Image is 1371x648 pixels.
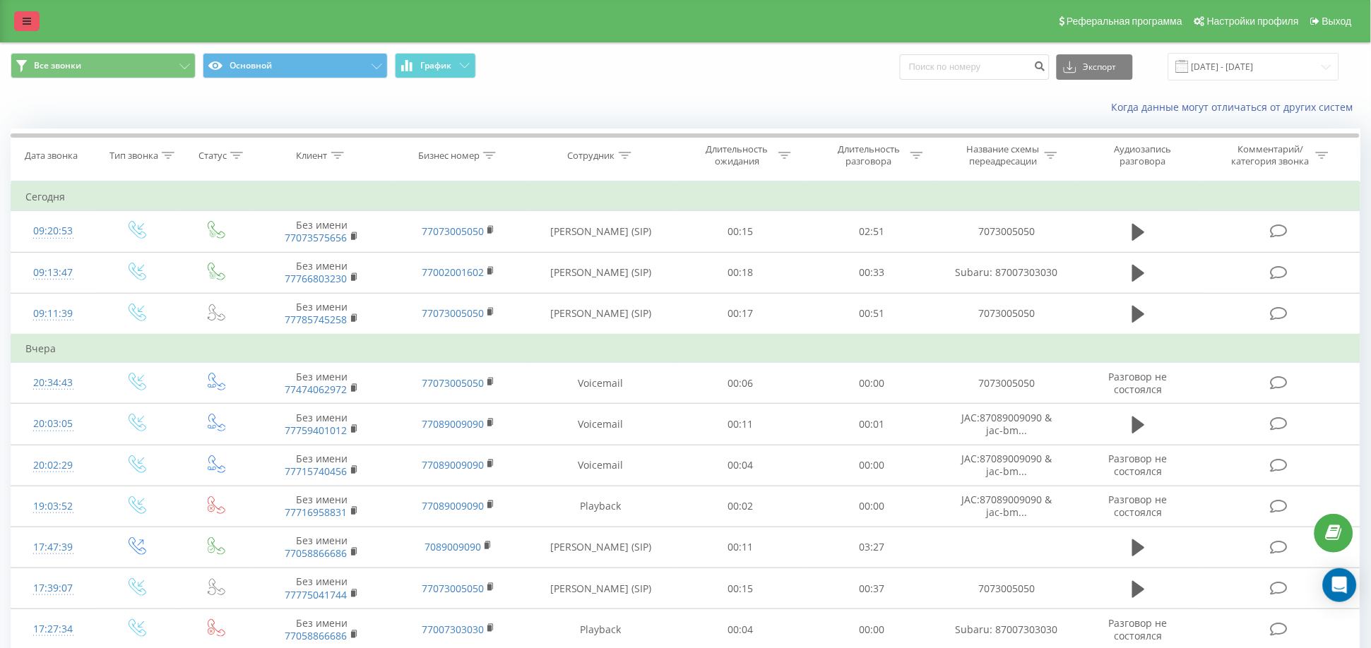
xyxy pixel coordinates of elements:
[25,300,81,328] div: 09:11:39
[527,445,675,486] td: Voicemail
[938,211,1075,252] td: 7073005050
[25,410,81,438] div: 20:03:05
[1109,493,1168,519] span: Разговор не состоялся
[527,527,675,568] td: [PERSON_NAME] (SIP)
[25,616,81,643] div: 17:27:34
[285,231,348,244] a: 77073575656
[421,61,452,71] span: График
[675,527,806,568] td: 00:11
[675,363,806,404] td: 00:06
[527,363,675,404] td: Voicemail
[285,424,348,437] a: 77759401012
[699,143,775,167] div: Длительность ожидания
[1057,54,1133,80] button: Экспорт
[425,540,481,553] a: 7089009090
[568,150,615,162] div: Сотрудник
[25,575,81,602] div: 17:39:07
[527,486,675,527] td: Playback
[25,369,81,397] div: 20:34:43
[961,411,1052,437] span: JAC:87089009090 & jac-bm...
[25,259,81,287] div: 09:13:47
[807,211,938,252] td: 02:51
[34,60,81,71] span: Все звонки
[675,404,806,445] td: 00:11
[807,252,938,293] td: 00:33
[285,313,348,326] a: 77785745258
[254,293,391,335] td: Без имени
[254,486,391,527] td: Без имени
[25,150,78,162] div: Дата звонка
[254,211,391,252] td: Без имени
[254,445,391,486] td: Без имени
[11,183,1360,211] td: Сегодня
[254,527,391,568] td: Без имени
[285,383,348,396] a: 77474062972
[1112,100,1360,114] a: Когда данные могут отличаться от других систем
[285,464,348,478] a: 77715740456
[527,568,675,609] td: [PERSON_NAME] (SIP)
[422,265,484,279] a: 77002001602
[675,252,806,293] td: 00:18
[807,527,938,568] td: 03:27
[1323,568,1357,602] div: Open Intercom Messenger
[11,335,1360,363] td: Вчера
[25,217,81,245] div: 09:20:53
[422,417,484,431] a: 77089009090
[1230,143,1312,167] div: Комментарий/категория звонка
[831,143,907,167] div: Длительность разговора
[527,211,675,252] td: [PERSON_NAME] (SIP)
[675,293,806,335] td: 00:17
[900,54,1050,80] input: Поиск по номеру
[285,629,348,642] a: 77058866686
[527,252,675,293] td: [PERSON_NAME] (SIP)
[938,363,1075,404] td: 7073005050
[11,53,196,78] button: Все звонки
[807,568,938,609] td: 00:37
[418,150,480,162] div: Бизнес номер
[254,363,391,404] td: Без имени
[285,505,348,519] a: 77716958831
[675,486,806,527] td: 00:02
[938,252,1075,293] td: Subaru: 87007303030
[966,143,1041,167] div: Название схемы переадресации
[675,211,806,252] td: 00:15
[1067,16,1182,27] span: Реферальная программа
[254,568,391,609] td: Без имени
[961,493,1052,519] span: JAC:87089009090 & jac-bm...
[807,293,938,335] td: 00:51
[1097,143,1189,167] div: Аудиозапись разговора
[938,293,1075,335] td: 7073005050
[807,404,938,445] td: 00:01
[807,363,938,404] td: 00:00
[422,582,484,595] a: 77073005050
[675,568,806,609] td: 00:15
[422,224,484,238] a: 77073005050
[25,493,81,520] div: 19:03:52
[285,546,348,560] a: 77058866686
[422,623,484,636] a: 77007303030
[1207,16,1299,27] span: Настройки профиля
[285,272,348,285] a: 77766803230
[254,252,391,293] td: Без имени
[1109,452,1168,478] span: Разговор не состоялся
[203,53,388,78] button: Основной
[807,445,938,486] td: 00:00
[198,150,227,162] div: Статус
[254,404,391,445] td: Без имени
[675,445,806,486] td: 00:04
[422,499,484,512] a: 77089009090
[285,588,348,601] a: 77775041744
[961,452,1052,478] span: JAC:87089009090 & jac-bm...
[1109,616,1168,642] span: Разговор не состоялся
[422,376,484,390] a: 77073005050
[1322,16,1352,27] span: Выход
[807,486,938,527] td: 00:00
[297,150,328,162] div: Клиент
[527,404,675,445] td: Voicemail
[395,53,476,78] button: График
[25,534,81,561] div: 17:47:39
[422,458,484,472] a: 77089009090
[1109,370,1168,396] span: Разговор не состоялся
[25,452,81,479] div: 20:02:29
[422,306,484,320] a: 77073005050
